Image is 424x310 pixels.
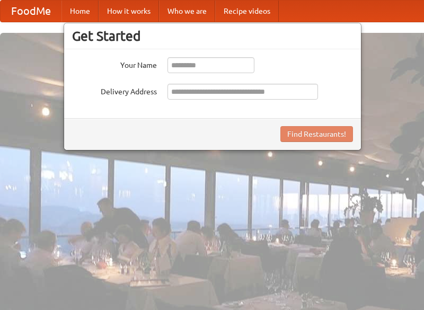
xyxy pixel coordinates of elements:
a: Who we are [159,1,215,22]
a: Home [61,1,99,22]
a: How it works [99,1,159,22]
label: Your Name [72,57,157,70]
a: FoodMe [1,1,61,22]
button: Find Restaurants! [280,126,353,142]
label: Delivery Address [72,84,157,97]
h3: Get Started [72,28,353,44]
a: Recipe videos [215,1,279,22]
